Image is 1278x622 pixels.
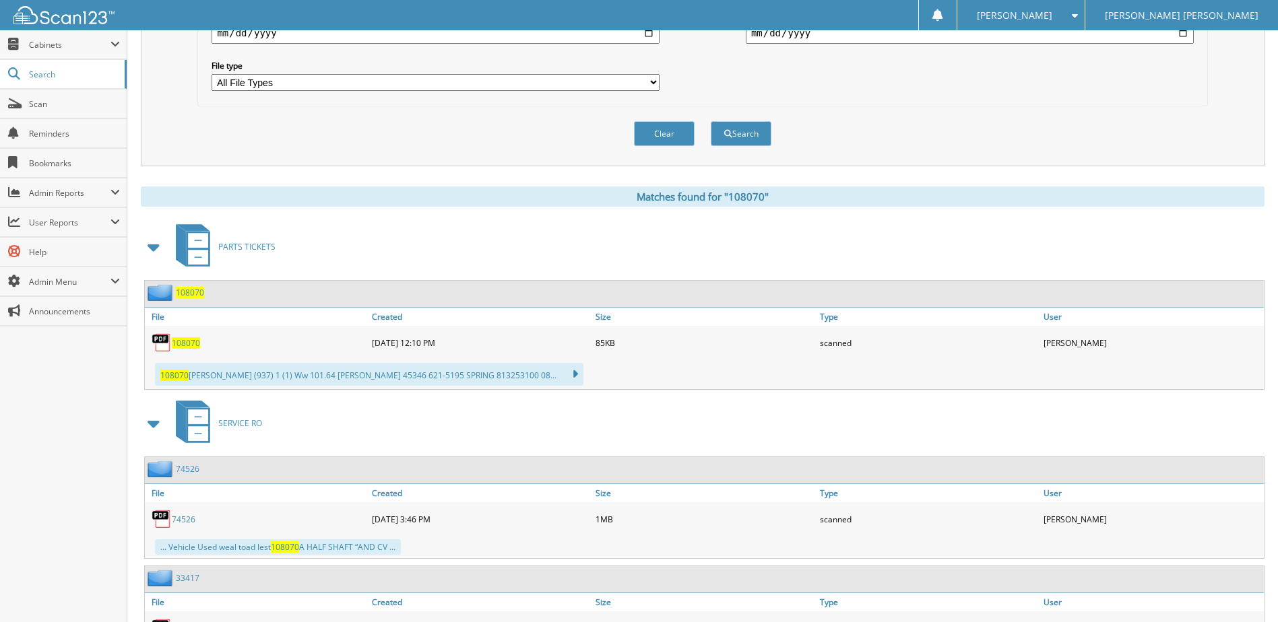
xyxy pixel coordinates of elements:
button: Search [711,121,771,146]
a: Size [592,593,816,611]
iframe: Chat Widget [1211,557,1278,622]
a: User [1040,308,1264,326]
a: Created [369,308,592,326]
div: Matches found for "108070" [141,186,1265,207]
a: File [145,593,369,611]
img: folder2.png [148,569,176,586]
span: SERVICE RO [218,417,262,429]
div: scanned [817,506,1040,532]
div: [DATE] 12:10 PM [369,329,592,356]
span: Cabinets [29,39,110,50]
button: Clear [634,121,695,146]
span: [PERSON_NAME] [977,11,1052,20]
img: folder2.png [148,460,176,477]
div: scanned [817,329,1040,356]
a: Size [592,484,816,502]
span: Announcements [29,306,120,317]
a: 33417 [176,572,199,584]
div: ... Vehicle Used weal toad lest A HALF SHAFT “AND CV ... [155,539,401,555]
span: 108070 [271,541,299,553]
span: [PERSON_NAME] [PERSON_NAME] [1105,11,1258,20]
a: File [145,308,369,326]
a: Created [369,593,592,611]
a: Size [592,308,816,326]
span: User Reports [29,217,110,228]
span: Reminders [29,128,120,139]
a: User [1040,593,1264,611]
img: folder2.png [148,284,176,301]
img: PDF.png [152,509,172,529]
a: Type [817,484,1040,502]
span: Admin Reports [29,187,110,199]
a: 74526 [176,463,199,475]
span: Admin Menu [29,276,110,287]
div: [DATE] 3:46 PM [369,506,592,532]
a: PARTS TICKETS [168,220,276,273]
a: File [145,484,369,502]
div: 85KB [592,329,816,356]
div: [PERSON_NAME] [1040,506,1264,532]
span: Help [29,246,120,258]
input: start [212,22,660,44]
span: PARTS TICKETS [218,241,276,252]
div: [PERSON_NAME] (937) 1 (1) Ww 101.64 [PERSON_NAME] 45346 621-5195 SPRING 813253100 08... [155,363,583,386]
a: 74526 [172,514,195,525]
img: scan123-logo-white.svg [13,6,115,24]
a: User [1040,484,1264,502]
div: 1MB [592,506,816,532]
a: SERVICE RO [168,396,262,450]
span: Scan [29,98,120,110]
a: Type [817,593,1040,611]
a: Created [369,484,592,502]
a: Type [817,308,1040,326]
a: 108070 [172,337,200,349]
label: File type [212,60,660,71]
img: PDF.png [152,333,172,353]
span: 108070 [160,370,189,381]
span: Search [29,69,118,80]
div: [PERSON_NAME] [1040,329,1264,356]
span: Bookmarks [29,158,120,169]
input: end [746,22,1194,44]
a: 108070 [176,287,204,298]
